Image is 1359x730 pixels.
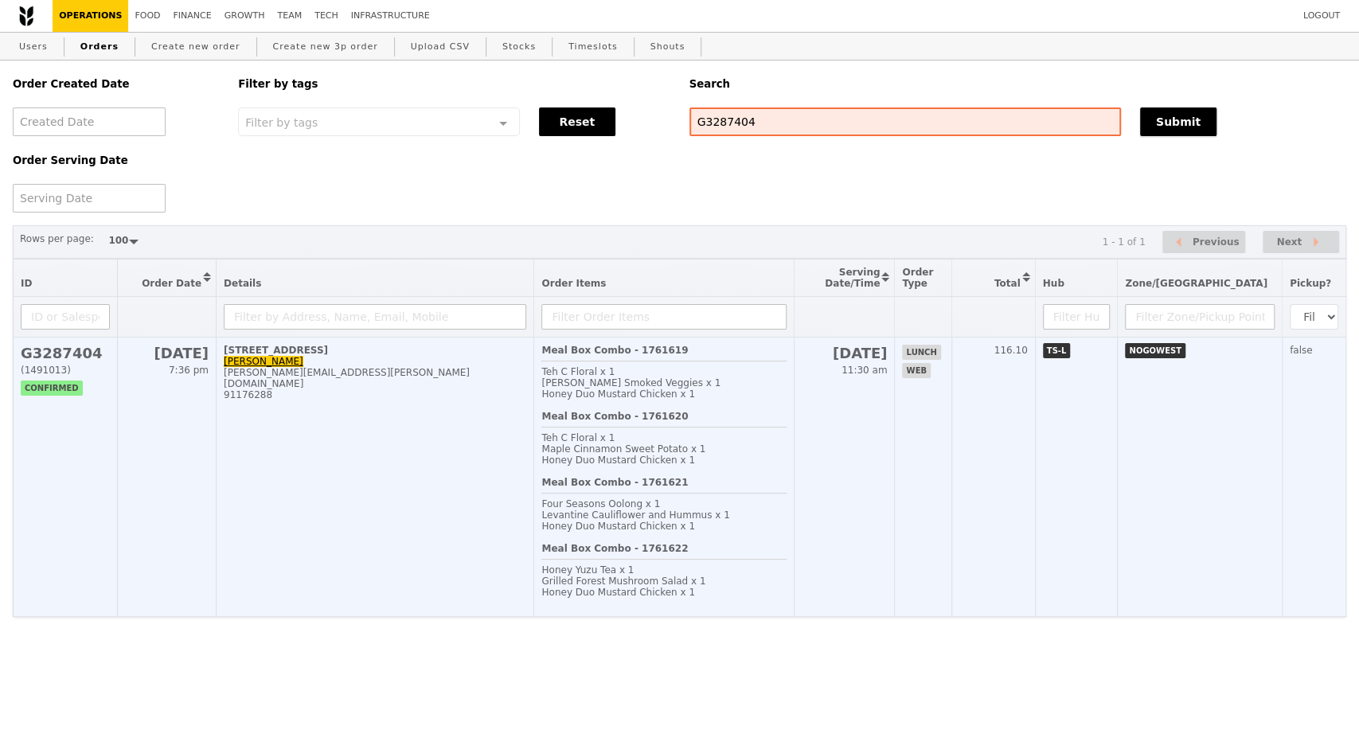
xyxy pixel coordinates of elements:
[224,278,261,289] span: Details
[21,304,110,330] input: ID or Salesperson name
[21,345,110,361] h2: G3287404
[21,278,32,289] span: ID
[238,78,670,90] h5: Filter by tags
[541,388,695,400] span: Honey Duo Mustard Chicken x 1
[539,107,615,136] button: Reset
[541,587,695,598] span: Honey Duo Mustard Chicken x 1
[13,33,54,61] a: Users
[541,498,660,509] span: Four Seasons Oolong x 1
[541,509,729,521] span: Levantine Cauliflower and Hummus x 1
[541,411,688,422] b: Meal Box Combo - 1761620
[1290,345,1313,356] span: false
[1276,232,1302,252] span: Next
[541,455,695,466] span: Honey Duo Mustard Chicken x 1
[689,107,1121,136] input: Search any field
[125,345,209,361] h2: [DATE]
[245,115,318,129] span: Filter by tags
[1140,107,1216,136] button: Submit
[224,356,303,367] a: [PERSON_NAME]
[224,345,526,356] div: [STREET_ADDRESS]
[541,521,695,532] span: Honey Duo Mustard Chicken x 1
[842,365,887,376] span: 11:30 am
[541,432,615,443] span: Teh C Floral x 1
[224,367,526,389] div: [PERSON_NAME][EMAIL_ADDRESS][PERSON_NAME][DOMAIN_NAME]
[21,365,110,376] div: (1491013)
[20,231,94,247] label: Rows per page:
[689,78,1347,90] h5: Search
[1263,231,1339,254] button: Next
[541,366,615,377] span: Teh C Floral x 1
[994,345,1028,356] span: 116.10
[224,389,526,400] div: 91176288
[541,278,606,289] span: Order Items
[562,33,623,61] a: Timeslots
[902,345,940,360] span: lunch
[267,33,385,61] a: Create new 3p order
[541,477,688,488] b: Meal Box Combo - 1761621
[1043,278,1064,289] span: Hub
[13,184,166,213] input: Serving Date
[1125,304,1275,330] input: Filter Zone/Pickup Point
[1043,304,1111,330] input: Filter Hub
[1043,343,1071,358] span: TS-L
[13,154,219,166] h5: Order Serving Date
[541,576,705,587] span: Grilled Forest Mushroom Salad x 1
[541,543,688,554] b: Meal Box Combo - 1761622
[541,564,634,576] span: Honey Yuzu Tea x 1
[404,33,476,61] a: Upload CSV
[1193,232,1240,252] span: Previous
[145,33,247,61] a: Create new order
[21,381,83,396] span: confirmed
[802,345,887,361] h2: [DATE]
[644,33,692,61] a: Shouts
[1162,231,1245,254] button: Previous
[1125,343,1185,358] span: NOGOWEST
[224,304,526,330] input: Filter by Address, Name, Email, Mobile
[541,345,688,356] b: Meal Box Combo - 1761619
[13,107,166,136] input: Created Date
[1102,236,1145,248] div: 1 - 1 of 1
[74,33,125,61] a: Orders
[541,304,787,330] input: Filter Order Items
[13,78,219,90] h5: Order Created Date
[902,363,930,378] span: web
[496,33,542,61] a: Stocks
[169,365,209,376] span: 7:36 pm
[541,377,721,388] span: [PERSON_NAME] Smoked Veggies x 1
[541,443,705,455] span: Maple Cinnamon Sweet Potato x 1
[1125,278,1267,289] span: Zone/[GEOGRAPHIC_DATA]
[1290,278,1331,289] span: Pickup?
[902,267,933,289] span: Order Type
[19,6,33,26] img: Grain logo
